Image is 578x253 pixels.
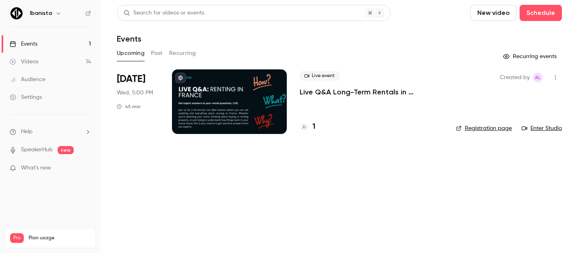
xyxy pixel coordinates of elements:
li: help-dropdown-opener [10,128,91,136]
div: Oct 1 Wed, 5:00 PM (Europe/London) [117,69,159,134]
span: [DATE] [117,73,145,86]
span: Plan usage [29,235,91,241]
button: New video [470,5,516,21]
span: Pro [10,233,24,243]
span: new [58,146,74,154]
a: SpeakerHub [21,146,53,154]
h4: 1 [313,121,315,132]
span: Created by [500,73,530,82]
div: 45 min [117,103,141,110]
span: Live event [300,71,340,81]
div: Videos [10,58,38,66]
span: AL [535,73,541,82]
button: Upcoming [117,47,145,60]
span: What's new [21,164,51,172]
span: Alexandra Lhomond [533,73,543,82]
a: Live Q&A Long-Term Rentals in [GEOGRAPHIC_DATA] [300,87,443,97]
a: Registration page [456,124,512,132]
span: Help [21,128,33,136]
div: Events [10,40,37,48]
iframe: Noticeable Trigger [81,165,91,172]
a: Enter Studio [522,124,562,132]
a: 1 [300,121,315,132]
button: Past [151,47,163,60]
div: Audience [10,75,46,84]
span: Wed, 5:00 PM [117,89,153,97]
button: Recurring events [499,50,562,63]
h6: Ibanista [30,9,52,17]
button: Schedule [520,5,562,21]
h1: Events [117,34,141,44]
img: Ibanista [10,7,23,20]
div: Search for videos or events [124,9,204,17]
div: Settings [10,93,42,101]
button: Recurring [169,47,196,60]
